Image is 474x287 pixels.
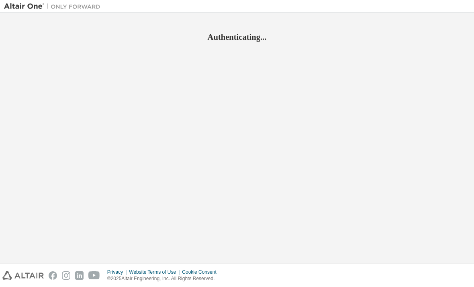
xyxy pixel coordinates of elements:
img: instagram.svg [62,271,70,280]
img: facebook.svg [49,271,57,280]
div: Privacy [107,269,129,275]
div: Website Terms of Use [129,269,182,275]
img: Altair One [4,2,104,10]
img: youtube.svg [88,271,100,280]
div: Cookie Consent [182,269,221,275]
img: altair_logo.svg [2,271,44,280]
img: linkedin.svg [75,271,84,280]
p: © 2025 Altair Engineering, Inc. All Rights Reserved. [107,275,221,282]
h2: Authenticating... [4,32,470,42]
